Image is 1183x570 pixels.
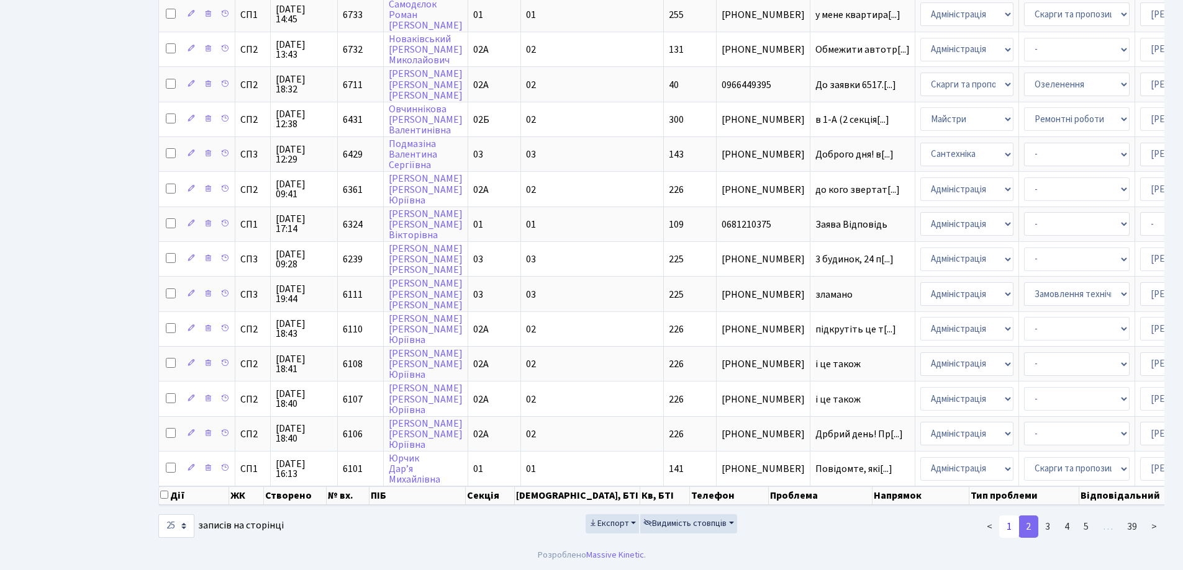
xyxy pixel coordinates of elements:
[276,179,332,199] span: [DATE] 09:41
[473,8,483,22] span: 01
[999,515,1019,538] a: 1
[343,323,363,336] span: 6110
[815,427,903,441] span: Дрбрий день! Пр[...]
[389,207,463,242] a: [PERSON_NAME][PERSON_NAME]Вікторівна
[276,109,332,129] span: [DATE] 12:38
[526,148,536,161] span: 03
[722,324,805,334] span: [PHONE_NUMBER]
[722,149,805,159] span: [PHONE_NUMBER]
[343,8,363,22] span: 6733
[669,148,684,161] span: 143
[526,357,536,371] span: 02
[473,43,489,56] span: 02А
[969,486,1080,505] th: Тип проблеми
[526,8,536,22] span: 01
[526,393,536,406] span: 02
[722,394,805,404] span: [PHONE_NUMBER]
[669,393,684,406] span: 226
[815,78,896,92] span: До заявки 6517.[...]
[722,254,805,264] span: [PHONE_NUMBER]
[669,323,684,336] span: 226
[640,514,737,533] button: Видимість стовпців
[722,290,805,300] span: [PHONE_NUMBER]
[389,102,463,137] a: Овчиннікова[PERSON_NAME]Валентинівна
[343,43,363,56] span: 6732
[240,220,265,229] span: СП1
[722,429,805,439] span: [PHONE_NUMBER]
[722,80,805,90] span: 0966449395
[240,254,265,264] span: СП3
[643,517,727,530] span: Видимість стовпців
[1076,515,1096,538] a: 5
[240,394,265,404] span: СП2
[276,40,332,60] span: [DATE] 13:43
[722,359,805,369] span: [PHONE_NUMBER]
[276,424,332,443] span: [DATE] 18:40
[873,486,969,505] th: Напрямок
[276,354,332,374] span: [DATE] 18:41
[669,357,684,371] span: 226
[240,464,265,474] span: СП1
[722,10,805,20] span: [PHONE_NUMBER]
[669,113,684,127] span: 300
[466,486,515,505] th: Секція
[343,113,363,127] span: 6431
[389,277,463,312] a: [PERSON_NAME][PERSON_NAME][PERSON_NAME]
[526,113,536,127] span: 02
[526,183,536,197] span: 02
[343,462,363,476] span: 6101
[240,115,265,125] span: СП2
[240,185,265,195] span: СП2
[473,357,489,371] span: 02А
[389,312,463,347] a: [PERSON_NAME][PERSON_NAME]Юріївна
[815,252,894,266] span: 3 будинок, 24 п[...]
[240,149,265,159] span: СП3
[586,548,644,561] a: Massive Kinetic
[240,359,265,369] span: СП2
[722,220,805,229] span: 0681210375
[815,113,889,127] span: в 1-А (2 секція[...]
[473,113,489,127] span: 02Б
[526,252,536,266] span: 03
[276,145,332,164] span: [DATE] 12:29
[389,242,463,277] a: [PERSON_NAME][PERSON_NAME][PERSON_NAME]
[389,137,437,172] a: ПодмазінаВалентинаСергіївна
[158,514,194,538] select: записів на сторінці
[669,43,684,56] span: 131
[722,45,805,55] span: [PHONE_NUMBER]
[669,218,684,231] span: 109
[240,45,265,55] span: СП2
[526,427,536,441] span: 02
[815,323,896,336] span: підкрутіть це т[...]
[276,284,332,304] span: [DATE] 19:44
[473,148,483,161] span: 03
[343,78,363,92] span: 6711
[589,517,629,530] span: Експорт
[240,429,265,439] span: СП2
[369,486,466,505] th: ПІБ
[815,43,910,56] span: Обмежити автотр[...]
[264,486,327,505] th: Створено
[343,393,363,406] span: 6107
[669,462,684,476] span: 141
[526,462,536,476] span: 01
[1018,515,1038,538] a: 2
[1144,515,1164,538] a: >
[690,486,769,505] th: Телефон
[389,382,463,417] a: [PERSON_NAME][PERSON_NAME]Юріївна
[722,464,805,474] span: [PHONE_NUMBER]
[722,115,805,125] span: [PHONE_NUMBER]
[389,417,463,452] a: [PERSON_NAME][PERSON_NAME]Юріївна
[159,486,229,505] th: Дії
[473,393,489,406] span: 02А
[473,323,489,336] span: 02А
[526,323,536,336] span: 02
[815,462,892,476] span: Повідомте, які[...]
[473,462,483,476] span: 01
[1120,515,1144,538] a: 39
[815,183,900,197] span: до кого звертат[...]
[1057,515,1077,538] a: 4
[276,249,332,269] span: [DATE] 09:28
[526,43,536,56] span: 02
[815,220,910,229] span: Заява Відповідь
